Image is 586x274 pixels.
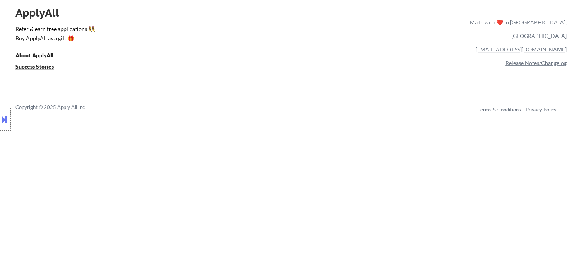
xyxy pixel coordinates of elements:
a: Buy ApplyAll as a gift 🎁 [15,34,93,44]
a: [EMAIL_ADDRESS][DOMAIN_NAME] [476,46,567,53]
div: ApplyAll [15,6,68,19]
div: Buy ApplyAll as a gift 🎁 [15,36,93,41]
a: Refer & earn free applications 👯‍♀️ [15,26,308,34]
a: Privacy Policy [526,106,557,113]
div: Made with ❤️ in [GEOGRAPHIC_DATA], [GEOGRAPHIC_DATA] [467,15,567,43]
a: Release Notes/Changelog [505,60,567,66]
a: Terms & Conditions [478,106,521,113]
